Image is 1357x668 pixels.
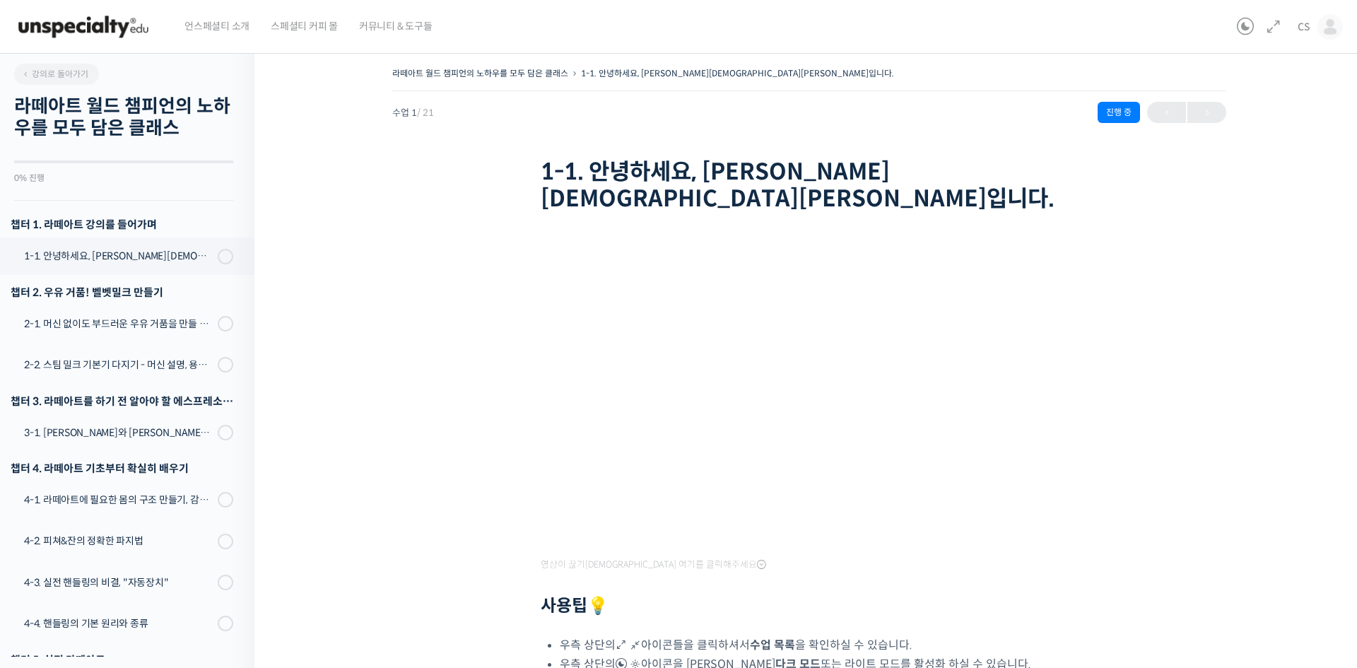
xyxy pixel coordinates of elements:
[11,392,233,411] div: 챕터 3. 라떼아트를 하기 전 알아야 할 에스프레소 지식
[14,64,99,85] a: 강의로 돌아가기
[750,638,795,652] b: 수업 목록
[14,174,233,182] div: 0% 진행
[1098,102,1140,123] div: 진행 중
[24,316,213,332] div: 2-1. 머신 없이도 부드러운 우유 거품을 만들 수 있어요 (프렌치 프레스)
[11,459,233,478] div: 챕터 4. 라떼아트 기초부터 확실히 배우기
[24,425,213,440] div: 3-1. [PERSON_NAME]와 [PERSON_NAME], [PERSON_NAME]과 백플러싱이 라떼아트에 미치는 영향
[581,68,894,78] a: 1-1. 안녕하세요, [PERSON_NAME][DEMOGRAPHIC_DATA][PERSON_NAME]입니다.
[392,108,434,117] span: 수업 1
[541,158,1078,213] h1: 1-1. 안녕하세요, [PERSON_NAME][DEMOGRAPHIC_DATA][PERSON_NAME]입니다.
[24,575,213,590] div: 4-3. 실전 핸들링의 비결, "자동장치"
[541,559,766,570] span: 영상이 끊기[DEMOGRAPHIC_DATA] 여기를 클릭해주세요
[417,107,434,119] span: / 21
[24,492,213,508] div: 4-1. 라떼아트에 필요한 몸의 구조 만들기, 감독관 & 관찰자가 되는 법
[24,248,213,264] div: 1-1. 안녕하세요, [PERSON_NAME][DEMOGRAPHIC_DATA][PERSON_NAME]입니다.
[11,215,233,234] h3: 챕터 1. 라떼아트 강의를 들어가며
[541,595,609,616] strong: 사용팁
[24,357,213,373] div: 2-2. 스팀 밀크 기본기 다지기 - 머신 설명, 용어 설명, 스팀 공기가 생기는 이유
[392,68,568,78] a: 라떼아트 월드 챔피언의 노하우를 모두 담은 클래스
[24,616,213,631] div: 4-4. 핸들링의 기본 원리와 종류
[24,533,213,549] div: 4-2. 피쳐&잔의 정확한 파지법
[11,283,233,302] div: 챕터 2. 우유 거품! 벨벳밀크 만들기
[21,69,88,79] span: 강의로 돌아가기
[14,95,233,139] h2: 라떼아트 월드 챔피언의 노하우를 모두 담은 클래스
[560,635,1078,655] li: 우측 상단의 아이콘들을 클릭하셔서 을 확인하실 수 있습니다.
[587,595,609,616] strong: 💡
[1298,20,1310,33] span: CS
